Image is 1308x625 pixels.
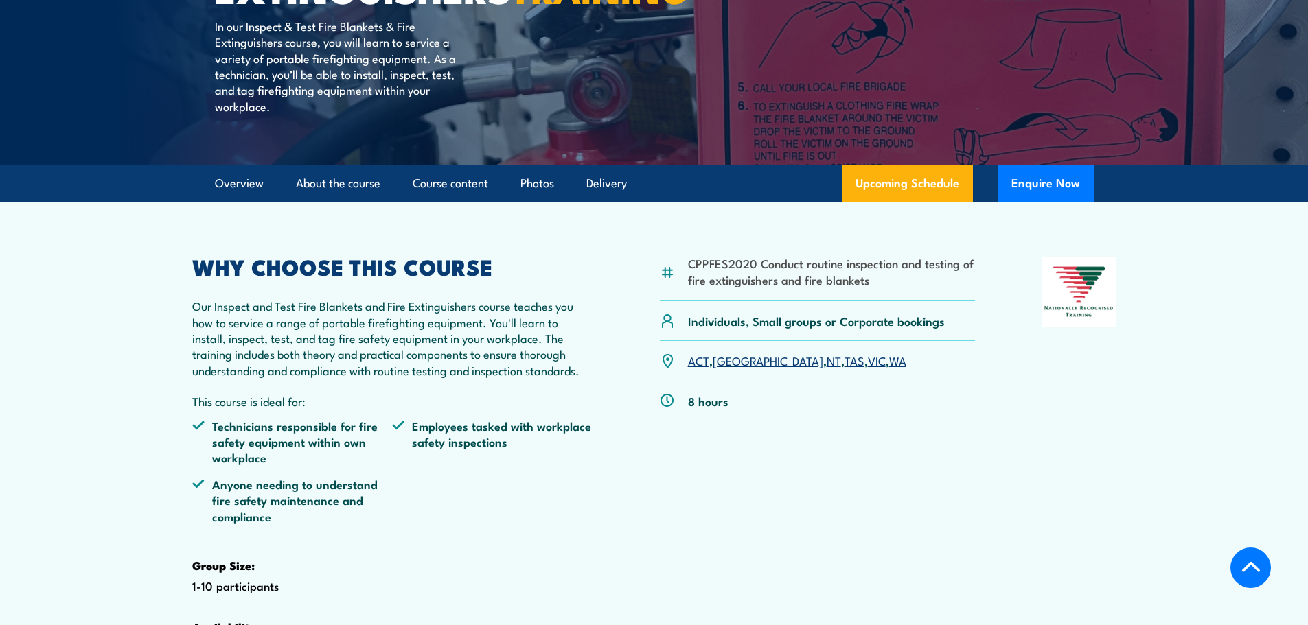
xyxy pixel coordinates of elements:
p: This course is ideal for: [192,393,593,409]
a: Upcoming Schedule [842,165,973,202]
a: About the course [296,165,380,202]
a: VIC [868,352,886,368]
li: Employees tasked with workplace safety inspections [392,418,593,466]
p: Individuals, Small groups or Corporate bookings [688,313,945,329]
a: Delivery [586,165,627,202]
li: Anyone needing to understand fire safety maintenance and compliance [192,476,393,524]
p: , , , , , [688,353,906,368]
p: Our Inspect and Test Fire Blankets and Fire Extinguishers course teaches you how to service a ran... [192,298,593,378]
li: CPPFES2020 Conduct routine inspection and testing of fire extinguishers and fire blankets [688,255,976,287]
img: Nationally Recognised Training logo. [1042,257,1116,327]
p: In our Inspect & Test Fire Blankets & Fire Extinguishers course, you will learn to service a vari... [215,18,466,114]
a: ACT [688,352,709,368]
a: WA [889,352,906,368]
a: TAS [845,352,864,368]
button: Enquire Now [998,165,1094,202]
a: Photos [520,165,554,202]
li: Technicians responsible for fire safety equipment within own workplace [192,418,393,466]
a: [GEOGRAPHIC_DATA] [713,352,823,368]
strong: Group Size: [192,556,255,574]
a: NT [827,352,841,368]
h2: WHY CHOOSE THIS COURSE [192,257,593,276]
a: Course content [413,165,488,202]
p: 8 hours [688,393,728,409]
a: Overview [215,165,264,202]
